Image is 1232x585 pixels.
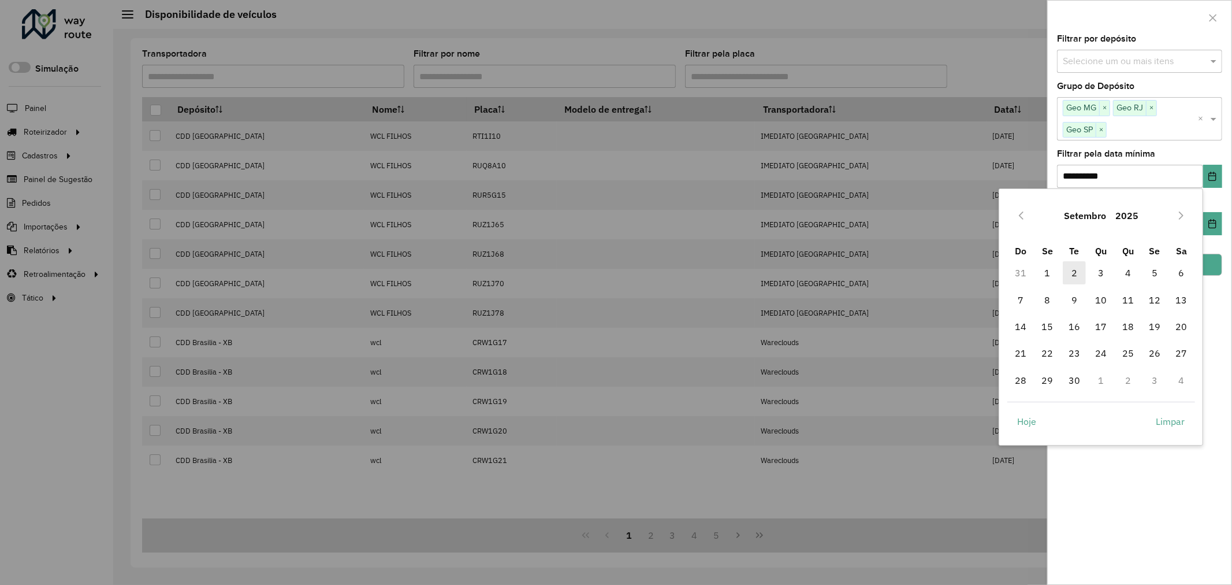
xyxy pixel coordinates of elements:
span: Geo MG [1063,101,1099,114]
button: Previous Month [1012,206,1030,225]
td: 8 [1034,286,1061,313]
td: 9 [1061,286,1088,313]
span: 11 [1116,288,1140,312]
td: 4 [1168,367,1194,394]
span: Do [1015,245,1026,257]
td: 22 [1034,340,1061,366]
span: 1 [1036,261,1059,284]
span: Clear all [1198,112,1208,126]
span: 24 [1089,342,1112,365]
span: 21 [1009,342,1032,365]
td: 21 [1007,340,1034,366]
td: 29 [1034,367,1061,394]
td: 5 [1141,260,1168,286]
td: 3 [1088,260,1114,286]
span: 9 [1063,288,1086,312]
span: 25 [1116,342,1140,365]
span: 20 [1170,315,1193,338]
td: 30 [1061,367,1088,394]
span: Sa [1176,245,1187,257]
span: 26 [1143,342,1166,365]
td: 2 [1115,367,1141,394]
button: Next Month [1172,206,1190,225]
span: Geo RJ [1114,101,1146,114]
span: 17 [1089,315,1112,338]
span: 13 [1170,288,1193,312]
td: 28 [1007,367,1034,394]
span: 4 [1116,261,1140,284]
td: 31 [1007,260,1034,286]
td: 4 [1115,260,1141,286]
button: Choose Month [1059,202,1111,229]
span: 23 [1063,342,1086,365]
td: 6 [1168,260,1194,286]
button: Choose Date [1203,212,1222,235]
td: 12 [1141,286,1168,313]
button: Limpar [1147,410,1195,433]
span: × [1099,101,1110,115]
span: 10 [1089,288,1112,312]
span: 27 [1170,342,1193,365]
button: Choose Year [1111,202,1143,229]
td: 19 [1141,313,1168,340]
span: 5 [1143,261,1166,284]
td: 20 [1168,313,1194,340]
td: 16 [1061,313,1088,340]
td: 18 [1115,313,1141,340]
span: 14 [1009,315,1032,338]
span: Te [1070,245,1080,257]
button: Choose Date [1203,165,1222,188]
span: 6 [1170,261,1193,284]
span: 19 [1143,315,1166,338]
td: 27 [1168,340,1194,366]
td: 10 [1088,286,1114,313]
span: 3 [1089,261,1112,284]
span: × [1146,101,1156,115]
span: Qu [1122,245,1134,257]
td: 17 [1088,313,1114,340]
span: Qu [1095,245,1107,257]
td: 1 [1034,260,1061,286]
button: Hoje [1007,410,1046,433]
span: Se [1042,245,1053,257]
span: 28 [1009,369,1032,392]
span: 22 [1036,342,1059,365]
span: 2 [1063,261,1086,284]
td: 1 [1088,367,1114,394]
label: Filtrar pela data mínima [1057,147,1155,161]
span: Limpar [1156,414,1185,428]
span: 12 [1143,288,1166,312]
span: 29 [1036,369,1059,392]
div: Choose Date [999,188,1203,445]
span: Geo SP [1063,123,1096,136]
span: 16 [1063,315,1086,338]
td: 14 [1007,313,1034,340]
td: 7 [1007,286,1034,313]
label: Filtrar por depósito [1057,32,1136,46]
td: 15 [1034,313,1061,340]
td: 26 [1141,340,1168,366]
span: × [1096,123,1106,137]
td: 11 [1115,286,1141,313]
td: 25 [1115,340,1141,366]
span: 30 [1063,369,1086,392]
span: 15 [1036,315,1059,338]
label: Grupo de Depósito [1057,79,1134,93]
span: 18 [1116,315,1140,338]
td: 24 [1088,340,1114,366]
span: Hoje [1017,414,1036,428]
td: 3 [1141,367,1168,394]
span: Se [1149,245,1160,257]
td: 2 [1061,260,1088,286]
span: 7 [1009,288,1032,312]
td: 23 [1061,340,1088,366]
td: 13 [1168,286,1194,313]
span: 8 [1036,288,1059,312]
